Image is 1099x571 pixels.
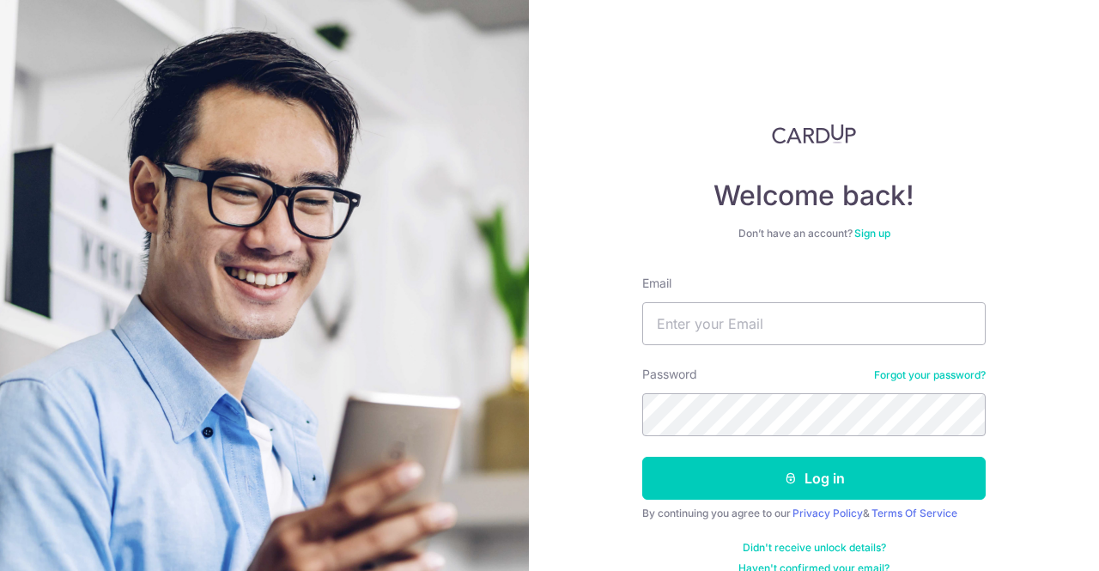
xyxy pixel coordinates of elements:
[642,366,697,383] label: Password
[642,507,986,520] div: By continuing you agree to our &
[743,541,886,555] a: Didn't receive unlock details?
[642,302,986,345] input: Enter your Email
[792,507,863,519] a: Privacy Policy
[642,227,986,240] div: Don’t have an account?
[642,179,986,213] h4: Welcome back!
[642,457,986,500] button: Log in
[642,275,671,292] label: Email
[854,227,890,240] a: Sign up
[874,368,986,382] a: Forgot your password?
[871,507,957,519] a: Terms Of Service
[772,124,856,144] img: CardUp Logo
